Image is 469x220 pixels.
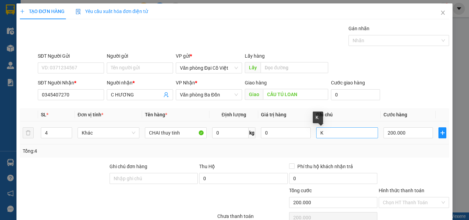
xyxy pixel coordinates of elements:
[180,90,238,100] span: Văn phòng Ba Đồn
[107,79,173,86] div: Người nhận
[145,112,167,117] span: Tên hàng
[331,89,380,100] input: Cước giao hàng
[38,79,104,86] div: SĐT Người Nhận
[289,188,312,193] span: Tổng cước
[348,26,369,31] label: Gán nhãn
[263,89,328,100] input: Dọc đường
[20,9,65,14] span: TẠO ĐƠN HÀNG
[176,80,195,85] span: VP Nhận
[110,164,147,169] label: Ghi chú đơn hàng
[180,63,238,73] span: Văn phòng Đại Cồ Việt
[23,127,34,138] button: delete
[316,127,378,138] input: Ghi Chú
[440,10,446,15] span: close
[245,89,263,100] span: Giao
[249,127,255,138] span: kg
[261,127,310,138] input: 0
[384,112,407,117] span: Cước hàng
[145,127,207,138] input: VD: Bàn, Ghế
[438,127,446,138] button: plus
[4,40,55,51] h2: LRQW8Y2N
[176,52,242,60] div: VP gửi
[295,163,356,170] span: Phí thu hộ khách nhận trả
[78,112,103,117] span: Đơn vị tính
[163,92,169,97] span: user-add
[76,9,148,14] span: Yêu cầu xuất hóa đơn điện tử
[245,62,261,73] span: Lấy
[379,188,424,193] label: Hình thức thanh toán
[82,128,135,138] span: Khác
[313,108,381,121] th: Ghi chú
[199,164,215,169] span: Thu Hộ
[23,147,182,155] div: Tổng: 4
[76,9,81,14] img: icon
[221,112,246,117] span: Định lượng
[245,80,267,85] span: Giao hàng
[261,62,328,73] input: Dọc đường
[38,52,104,60] div: SĐT Người Gửi
[261,112,286,117] span: Giá trị hàng
[439,130,446,136] span: plus
[42,16,116,27] b: [PERSON_NAME]
[20,9,25,14] span: plus
[107,52,173,60] div: Người gửi
[245,53,265,59] span: Lấy hàng
[41,112,46,117] span: SL
[36,40,166,83] h2: VP Nhận: Cây xăng Việt Dung
[433,3,453,23] button: Close
[313,112,323,123] div: K
[331,80,365,85] label: Cước giao hàng
[110,173,198,184] input: Ghi chú đơn hàng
